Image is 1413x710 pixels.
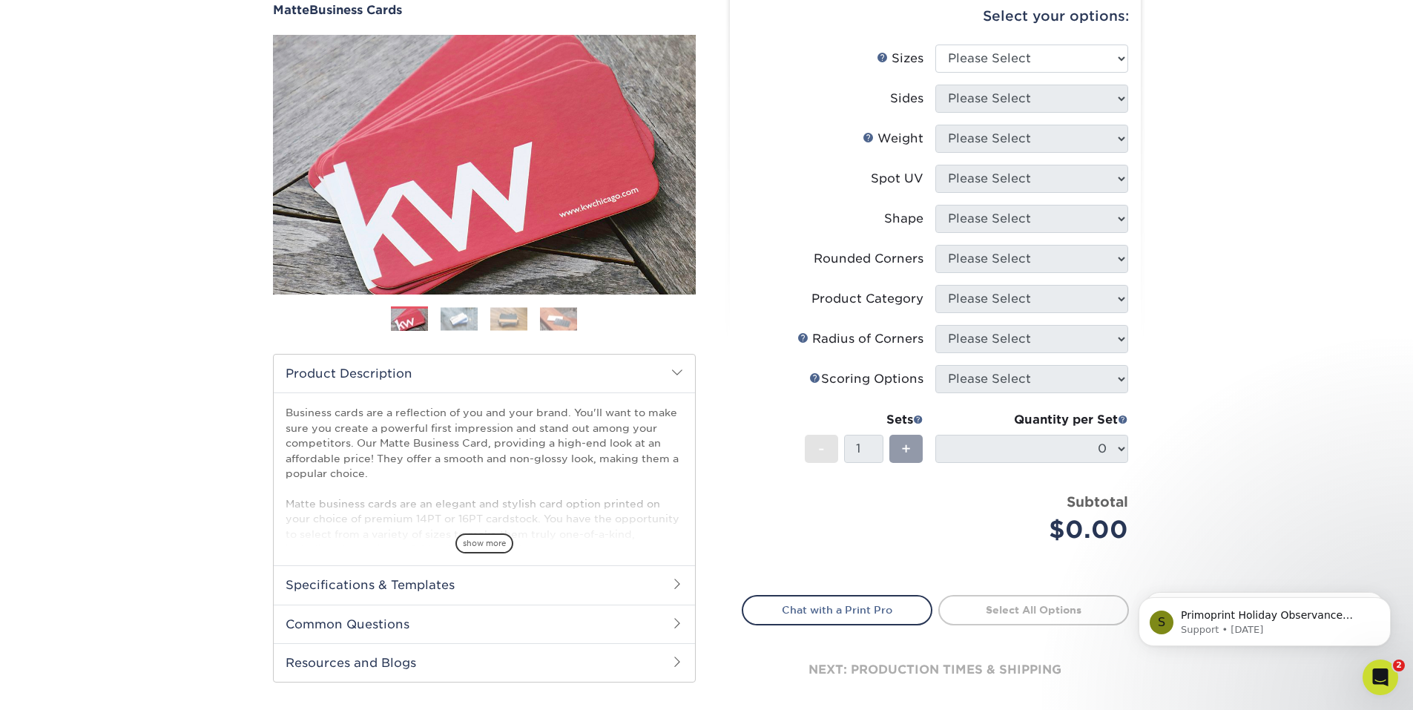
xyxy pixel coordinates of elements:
[901,438,911,460] span: +
[863,130,923,148] div: Weight
[818,438,825,460] span: -
[274,355,695,392] h2: Product Description
[273,3,696,17] a: MatteBusiness Cards
[1116,566,1413,670] iframe: Intercom notifications message
[797,330,923,348] div: Radius of Corners
[946,512,1128,548] div: $0.00
[490,307,527,330] img: Business Cards 03
[884,210,923,228] div: Shape
[811,290,923,308] div: Product Category
[890,90,923,108] div: Sides
[1393,660,1405,671] span: 2
[805,411,923,429] div: Sets
[871,170,923,188] div: Spot UV
[935,411,1128,429] div: Quantity per Set
[274,565,695,604] h2: Specifications & Templates
[286,405,683,617] p: Business cards are a reflection of you and your brand. You'll want to make sure you create a powe...
[877,50,923,68] div: Sizes
[455,533,513,553] span: show more
[938,595,1129,625] a: Select All Options
[274,605,695,643] h2: Common Questions
[809,370,923,388] div: Scoring Options
[273,3,696,17] h1: Business Cards
[274,643,695,682] h2: Resources and Blogs
[391,301,428,338] img: Business Cards 01
[441,307,478,330] img: Business Cards 02
[1067,493,1128,510] strong: Subtotal
[1363,660,1398,695] iframe: Intercom live chat
[273,3,309,17] span: Matte
[742,595,932,625] a: Chat with a Print Pro
[540,307,577,330] img: Business Cards 04
[814,250,923,268] div: Rounded Corners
